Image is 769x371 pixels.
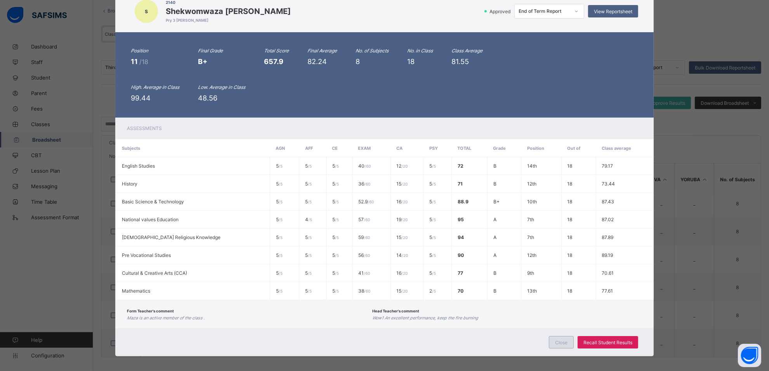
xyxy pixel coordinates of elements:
[493,217,496,222] span: A
[493,288,496,294] span: B
[397,234,408,240] span: 15
[402,289,408,293] span: / 20
[568,181,573,187] span: 18
[568,270,573,276] span: 18
[397,181,408,187] span: 15
[397,270,408,276] span: 16
[279,271,283,276] span: / 5
[451,57,469,66] span: 81.55
[308,235,312,240] span: / 5
[308,182,312,186] span: / 5
[198,57,207,66] span: B+
[527,234,534,240] span: 7th
[122,146,140,151] span: Subjects
[358,252,370,258] span: 56
[429,199,436,205] span: 5
[527,288,537,294] span: 13th
[276,288,283,294] span: 5
[429,146,438,151] span: PSY
[429,181,436,187] span: 5
[602,234,614,240] span: 87.89
[451,48,483,54] i: Class Average
[397,288,408,294] span: 15
[276,199,283,205] span: 5
[127,309,174,313] span: Form Teacher's comment
[402,271,408,276] span: / 20
[276,234,283,240] span: 5
[127,316,205,321] i: Maza is an active member of the class .
[493,181,496,187] span: B
[602,288,613,294] span: 77.61
[527,217,534,222] span: 7th
[602,270,614,276] span: 70.61
[555,340,568,345] span: Close
[402,253,408,258] span: / 20
[364,182,370,186] span: / 60
[458,217,464,222] span: 95
[458,181,463,187] span: 71
[198,48,223,54] i: Final Grade
[432,235,436,240] span: / 5
[122,234,220,240] span: [DEMOGRAPHIC_DATA] Religious Knowledge
[402,182,408,186] span: / 20
[365,164,371,168] span: / 60
[122,163,155,169] span: English Studies
[429,163,436,169] span: 5
[122,252,171,258] span: Pre Vocational Studies
[356,48,389,54] i: No. of Subjects
[358,288,370,294] span: 38
[364,217,370,222] span: / 60
[527,146,544,151] span: Position
[602,181,615,187] span: 73.44
[429,252,436,258] span: 5
[429,270,436,276] span: 5
[402,164,408,168] span: / 20
[276,146,285,151] span: AGN
[568,252,573,258] span: 18
[429,217,436,222] span: 5
[493,252,496,258] span: A
[335,235,339,240] span: / 5
[432,199,436,204] span: / 5
[305,252,312,258] span: 5
[276,252,283,258] span: 5
[527,252,536,258] span: 12th
[305,181,312,187] span: 5
[602,199,615,205] span: 87.43
[429,234,436,240] span: 5
[305,163,312,169] span: 5
[335,182,339,186] span: / 5
[568,234,573,240] span: 18
[276,270,283,276] span: 5
[602,217,614,222] span: 87.02
[305,288,312,294] span: 5
[602,163,613,169] span: 79.17
[276,217,283,222] span: 5
[527,199,537,205] span: 10th
[308,199,312,204] span: / 5
[458,163,463,169] span: 72
[332,270,339,276] span: 5
[198,84,245,90] i: Low. Average in Class
[368,199,374,204] span: / 60
[279,164,283,168] span: / 5
[458,199,469,205] span: 88.9
[358,181,370,187] span: 36
[493,234,496,240] span: A
[364,289,370,293] span: / 60
[305,270,312,276] span: 5
[305,234,312,240] span: 5
[276,181,283,187] span: 5
[364,271,370,276] span: / 60
[432,217,436,222] span: / 5
[519,9,570,14] div: End of Term Report
[602,146,631,151] span: Class average
[198,94,217,102] span: 48.56
[335,164,339,168] span: / 5
[122,217,179,222] span: National values Education
[407,57,415,66] span: 18
[407,48,433,54] i: No. in Class
[568,217,573,222] span: 18
[305,199,312,205] span: 5
[358,146,371,151] span: EXAM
